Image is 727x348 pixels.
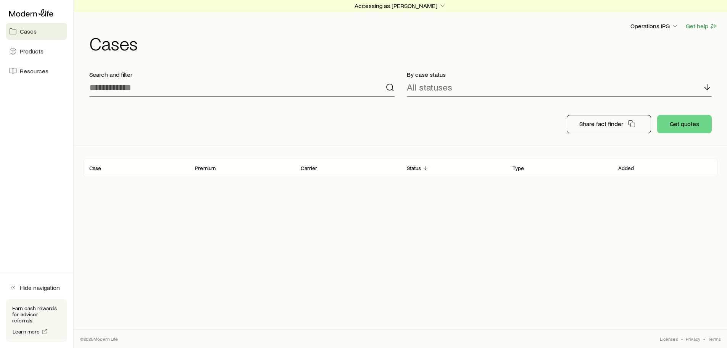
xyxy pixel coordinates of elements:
p: Share fact finder [579,120,623,128]
span: • [703,336,705,342]
p: Case [89,165,102,171]
button: Share fact finder [567,115,651,133]
p: Added [618,165,634,171]
span: Learn more [13,329,40,334]
p: Accessing as [PERSON_NAME] [355,2,447,10]
a: Terms [708,336,721,342]
p: Status [407,165,421,171]
p: Premium [195,165,216,171]
h1: Cases [89,34,718,52]
button: Hide navigation [6,279,67,296]
p: Operations IPG [630,22,679,30]
span: Resources [20,67,48,75]
div: Earn cash rewards for advisor referrals.Learn more [6,299,67,342]
p: © 2025 Modern Life [80,336,118,342]
p: Type [513,165,524,171]
span: Products [20,47,44,55]
a: Products [6,43,67,60]
p: Carrier [301,165,317,171]
p: All statuses [407,82,452,92]
div: Client cases [83,158,718,177]
p: Search and filter [89,71,395,78]
button: Get help [685,22,718,31]
p: By case status [407,71,712,78]
span: Hide navigation [20,284,60,291]
a: Licenses [660,336,678,342]
p: Earn cash rewards for advisor referrals. [12,305,61,324]
span: Cases [20,28,37,35]
button: Get quotes [657,115,712,133]
a: Privacy [686,336,700,342]
span: • [681,336,683,342]
button: Operations IPG [630,22,679,31]
a: Resources [6,63,67,79]
a: Cases [6,23,67,40]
